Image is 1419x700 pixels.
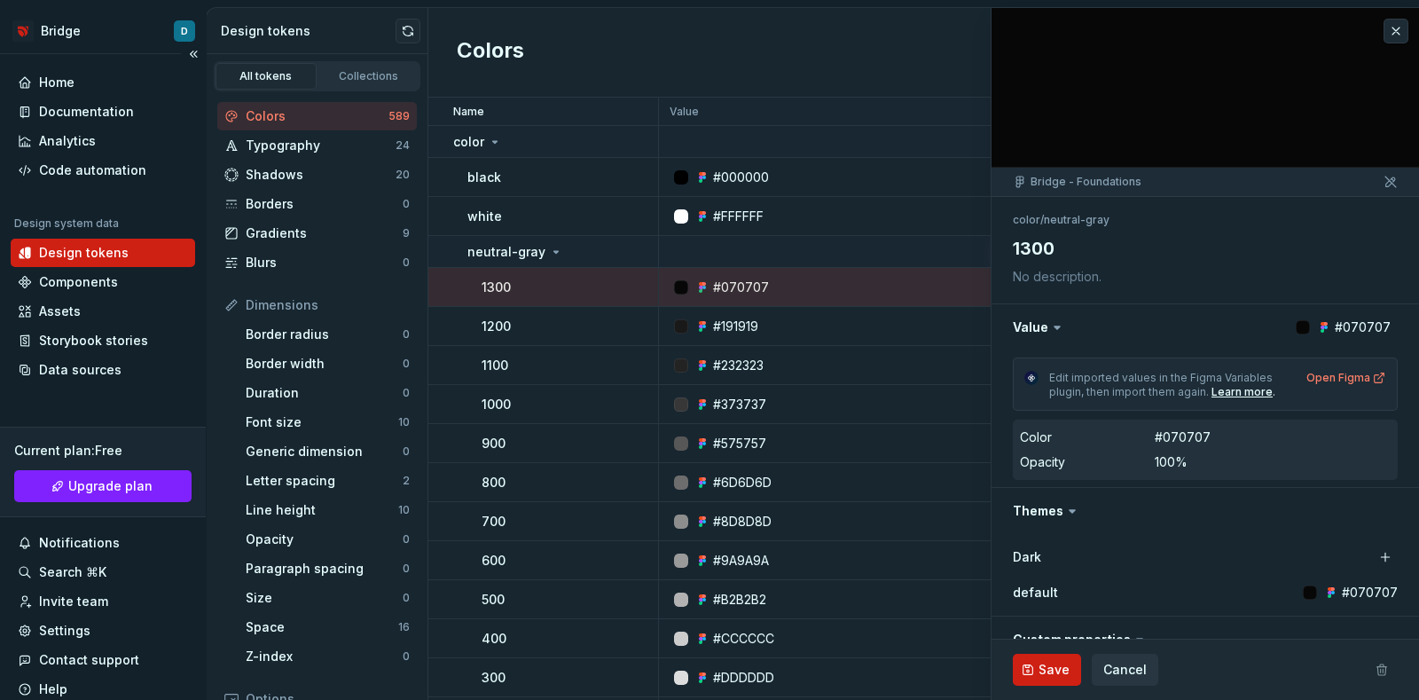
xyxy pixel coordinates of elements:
p: 400 [482,630,506,648]
a: Shadows20 [217,161,417,189]
p: Value [670,105,699,119]
div: #B2B2B2 [713,591,766,609]
a: Design tokens [11,239,195,267]
div: Shadows [246,166,396,184]
div: Collections [325,69,413,83]
p: 300 [482,669,506,687]
div: #000000 [713,169,769,186]
a: Analytics [11,127,195,155]
div: Gradients [246,224,403,242]
div: 20 [396,168,410,182]
div: Notifications [39,534,120,552]
a: Open Figma [1306,371,1386,385]
a: Space16 [239,613,417,641]
div: 10 [398,503,410,517]
label: Dark [1013,548,1041,566]
div: Analytics [39,132,96,150]
div: All tokens [222,69,310,83]
li: color [1013,213,1040,226]
div: #FFFFFF [713,208,764,225]
div: Space [246,618,398,636]
a: Colors589 [217,102,417,130]
a: Upgrade plan [14,470,192,502]
div: Z-index [246,648,403,665]
div: Documentation [39,103,134,121]
div: 589 [388,109,410,123]
div: Colors [246,107,388,125]
div: #373737 [713,396,766,413]
span: Cancel [1103,661,1147,679]
p: 900 [482,435,506,452]
a: Typography24 [217,131,417,160]
p: 800 [482,474,506,492]
div: Assets [39,303,81,320]
a: Code automation [11,156,195,185]
div: Font size [246,413,398,431]
div: 10 [398,415,410,429]
p: 600 [482,552,506,570]
span: . [1273,385,1275,398]
div: Storybook stories [39,332,148,350]
span: Upgrade plan [68,477,153,495]
button: Collapse sidebar [181,42,206,67]
button: BridgeD [4,12,202,50]
div: 2 [403,474,410,488]
div: 0 [403,386,410,400]
p: color [453,133,484,151]
a: Home [11,68,195,97]
a: Blurs0 [217,248,417,277]
div: Color [1020,429,1052,446]
div: Components [39,273,118,291]
div: #CCCCCC [713,630,774,648]
div: Current plan : Free [14,442,192,460]
div: Contact support [39,651,139,669]
a: Opacity0 [239,525,417,554]
div: Learn more [1211,385,1273,399]
div: 0 [403,256,410,270]
div: Paragraph spacing [246,560,403,578]
div: Size [246,589,403,607]
div: Duration [246,384,403,402]
div: Settings [39,622,90,640]
div: 0 [403,357,410,371]
button: Search ⌘K [11,558,195,586]
div: Code automation [39,161,146,179]
button: Contact support [11,646,195,674]
a: Documentation [11,98,195,126]
div: 0 [403,562,410,576]
div: Invite team [39,593,108,610]
a: Gradients9 [217,219,417,248]
div: 0 [403,327,410,342]
p: white [467,208,502,225]
div: Letter spacing [246,472,403,490]
div: Dimensions [246,296,410,314]
div: 0 [403,532,410,547]
div: Opacity [246,531,403,548]
a: Components [11,268,195,296]
div: Typography [246,137,396,154]
div: #191919 [713,318,758,335]
div: D [181,24,188,38]
span: Save [1039,661,1070,679]
div: Borders [246,195,403,213]
p: 1100 [482,357,508,374]
h2: Colors [457,36,524,68]
a: Assets [11,297,195,326]
p: neutral-gray [467,243,545,261]
a: Storybook stories [11,326,195,355]
div: Blurs [246,254,403,271]
div: Opacity [1020,453,1065,471]
p: 1300 [482,279,511,296]
a: Font size10 [239,408,417,437]
div: 0 [403,591,410,605]
div: 9 [403,226,410,240]
div: 16 [398,620,410,634]
div: #9A9A9A [713,552,769,570]
div: Data sources [39,361,122,379]
a: Paragraph spacing0 [239,554,417,583]
div: Line height [246,501,398,519]
div: Design system data [14,216,119,231]
a: Border radius0 [239,320,417,349]
a: Duration0 [239,379,417,407]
